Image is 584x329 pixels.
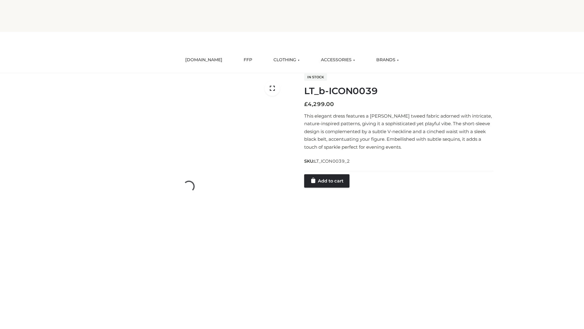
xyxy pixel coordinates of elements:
[316,53,360,67] a: ACCESSORIES
[314,158,350,164] span: LT_ICON0039_2
[372,53,403,67] a: BRANDS
[304,101,308,108] span: £
[304,86,494,97] h1: LT_b-ICON0039
[181,53,227,67] a: [DOMAIN_NAME]
[304,101,334,108] bdi: 4,299.00
[304,112,494,151] p: This elegant dress features a [PERSON_NAME] tweed fabric adorned with intricate, nature-inspired ...
[304,174,349,188] a: Add to cart
[304,157,350,165] span: SKU:
[239,53,257,67] a: FFP
[269,53,304,67] a: CLOTHING
[304,73,327,81] span: In stock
